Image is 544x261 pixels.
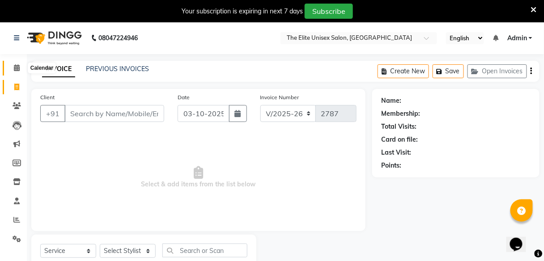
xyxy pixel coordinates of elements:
label: Invoice Number [260,93,299,101]
b: 08047224946 [98,25,138,51]
input: Search by Name/Mobile/Email/Code [64,105,164,122]
div: Last Visit: [381,148,411,157]
button: Save [433,64,464,78]
label: Date [178,93,190,101]
button: Subscribe [305,4,353,19]
span: Select & add items from the list below [40,133,357,222]
div: Points: [381,161,401,170]
a: PREVIOUS INVOICES [86,65,149,73]
div: Card on file: [381,135,418,144]
button: +91 [40,105,65,122]
button: Open Invoices [467,64,527,78]
iframe: chat widget [506,225,535,252]
input: Search or Scan [162,244,247,257]
div: Name: [381,96,401,105]
label: Client [40,93,55,101]
div: Membership: [381,109,420,118]
div: Your subscription is expiring in next 7 days [182,7,303,16]
div: Calendar [28,63,55,73]
div: Total Visits: [381,122,416,131]
img: logo [23,25,84,51]
span: Admin [507,34,527,43]
button: Create New [378,64,429,78]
